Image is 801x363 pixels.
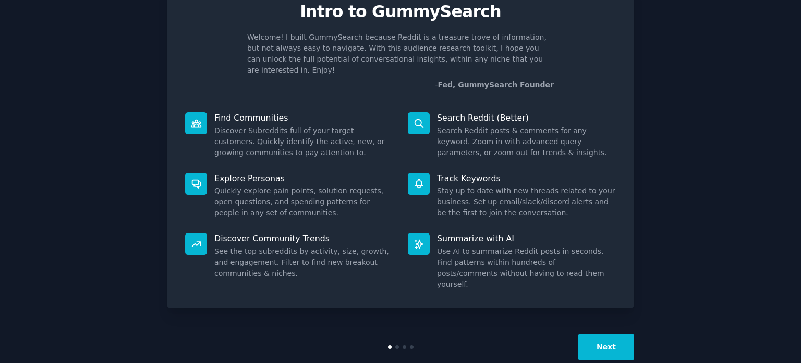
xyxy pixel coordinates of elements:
p: Summarize with AI [437,233,616,244]
p: Explore Personas [214,173,393,184]
p: Welcome! I built GummySearch because Reddit is a treasure trove of information, but not always ea... [247,32,554,76]
p: Discover Community Trends [214,233,393,244]
dd: Discover Subreddits full of your target customers. Quickly identify the active, new, or growing c... [214,125,393,158]
dd: Search Reddit posts & comments for any keyword. Zoom in with advanced query parameters, or zoom o... [437,125,616,158]
p: Track Keywords [437,173,616,184]
dd: Quickly explore pain points, solution requests, open questions, and spending patterns for people ... [214,185,393,218]
div: - [435,79,554,90]
p: Intro to GummySearch [178,3,623,21]
a: Fed, GummySearch Founder [438,80,554,89]
dd: See the top subreddits by activity, size, growth, and engagement. Filter to find new breakout com... [214,246,393,279]
dd: Stay up to date with new threads related to your business. Set up email/slack/discord alerts and ... [437,185,616,218]
p: Search Reddit (Better) [437,112,616,123]
button: Next [578,334,634,360]
p: Find Communities [214,112,393,123]
dd: Use AI to summarize Reddit posts in seconds. Find patterns within hundreds of posts/comments with... [437,246,616,290]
